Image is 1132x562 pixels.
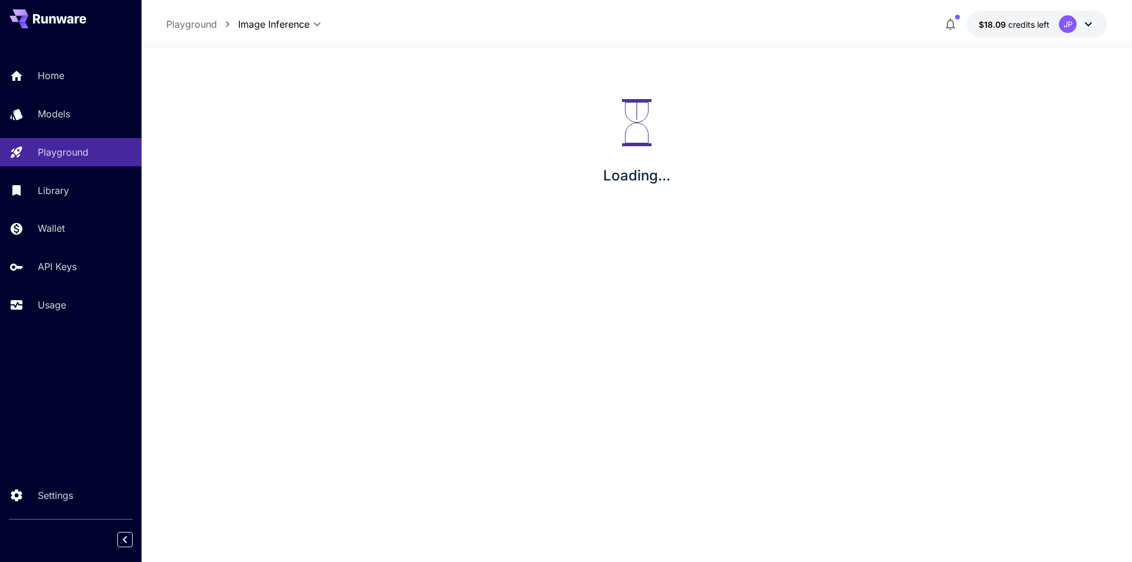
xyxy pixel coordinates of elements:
[238,17,310,31] span: Image Inference
[38,145,88,159] p: Playground
[38,298,66,312] p: Usage
[166,17,238,31] nav: breadcrumb
[38,488,73,502] p: Settings
[38,259,77,274] p: API Keys
[38,68,64,83] p: Home
[166,17,217,31] a: Playground
[38,183,69,198] p: Library
[603,165,670,186] p: Loading...
[1059,15,1077,33] div: JP
[38,107,70,121] p: Models
[117,532,133,547] button: Collapse sidebar
[979,18,1049,31] div: $18.09362
[38,221,65,235] p: Wallet
[967,11,1107,38] button: $18.09362JP
[979,19,1008,29] span: $18.09
[126,529,141,550] div: Collapse sidebar
[1008,19,1049,29] span: credits left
